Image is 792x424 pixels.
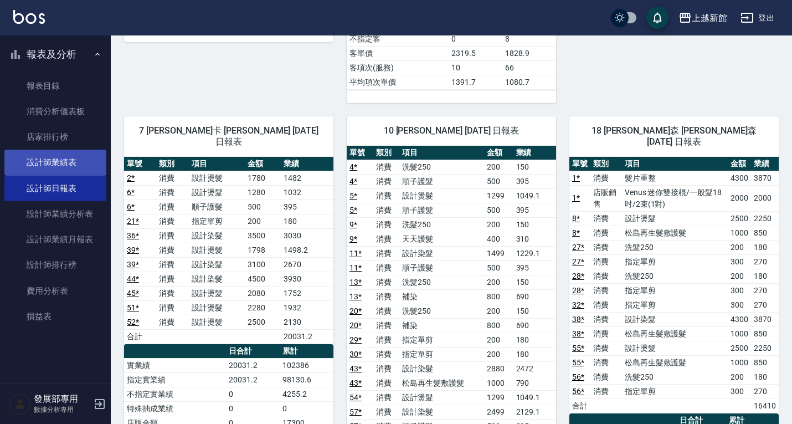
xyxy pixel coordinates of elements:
td: 消費 [590,226,622,240]
td: 2080 [245,286,280,300]
td: 消費 [156,300,188,315]
td: 設計燙髮 [189,300,245,315]
td: 消費 [590,370,622,384]
td: 消費 [590,298,622,312]
td: 2280 [245,300,280,315]
td: 洗髮250 [622,370,728,384]
td: 指定單剪 [399,333,484,347]
td: 4300 [728,312,751,326]
td: 松島再生髮敷護髮 [622,326,728,341]
td: 洗髮250 [399,160,484,174]
td: 順子護髮 [399,203,484,217]
td: 200 [245,214,280,228]
td: 設計染髮 [399,361,484,376]
td: 500 [484,174,513,188]
td: 2000 [751,185,779,211]
td: 1280 [245,185,280,200]
td: 1391.7 [449,75,502,89]
td: 395 [281,200,333,214]
td: 2250 [751,341,779,355]
td: 消費 [373,318,400,333]
td: 850 [751,326,779,341]
td: 消費 [590,355,622,370]
td: 消費 [373,275,400,289]
td: 200 [484,333,513,347]
td: 消費 [373,289,400,304]
td: 3500 [245,228,280,243]
td: 2319.5 [449,46,502,60]
p: 數據分析專用 [34,405,90,415]
td: 消費 [156,272,188,286]
td: 150 [513,160,557,174]
td: 1498.2 [281,243,333,257]
td: 2000 [728,185,751,211]
td: 合計 [569,399,590,413]
td: 消費 [590,384,622,399]
td: 設計燙髮 [189,315,245,329]
td: 設計燙髮 [622,211,728,226]
td: 16410 [751,399,779,413]
td: 1000 [728,226,751,240]
a: 設計師業績分析表 [4,201,106,227]
td: 270 [751,298,779,312]
td: 消費 [590,254,622,269]
td: 松島再生髮敷護髮 [399,376,484,390]
td: 1299 [484,390,513,405]
button: 上越新館 [674,7,732,29]
th: 業績 [513,146,557,160]
td: 消費 [156,228,188,243]
td: 指定單剪 [622,384,728,399]
span: 7 [PERSON_NAME]卡 [PERSON_NAME] [DATE] 日報表 [137,125,320,147]
td: 270 [751,254,779,269]
td: 2880 [484,361,513,376]
th: 單號 [347,146,373,160]
td: 1499 [484,246,513,260]
button: save [646,7,668,29]
th: 單號 [124,157,156,171]
td: 395 [513,174,557,188]
div: 上越新館 [692,11,727,25]
td: 消費 [373,361,400,376]
td: 1828.9 [502,46,556,60]
td: 洗髮250 [399,275,484,289]
a: 設計師業績表 [4,150,106,175]
td: 800 [484,289,513,304]
td: 3870 [751,171,779,185]
td: 800 [484,318,513,333]
td: 102386 [280,358,333,372]
th: 項目 [189,157,245,171]
td: 消費 [373,390,400,405]
td: 補染 [399,318,484,333]
td: 消費 [590,171,622,185]
td: 合計 [124,329,156,344]
td: 指定單剪 [189,214,245,228]
a: 報表目錄 [4,73,106,99]
td: 指定單剪 [399,347,484,361]
td: 設計燙髮 [189,286,245,300]
td: 松島再生髮敷護髮 [622,226,728,240]
td: 1482 [281,171,333,185]
td: 消費 [156,257,188,272]
td: 消費 [590,240,622,254]
td: 髮片重整 [622,171,728,185]
td: 850 [751,355,779,370]
td: 300 [728,384,751,399]
td: 消費 [590,312,622,326]
td: 消費 [373,376,400,390]
td: 指定實業績 [124,372,226,387]
td: 4500 [245,272,280,286]
td: 消費 [156,200,188,214]
td: 松島再生髮敷護髮 [622,355,728,370]
td: 395 [513,203,557,217]
th: 單號 [569,157,590,171]
td: 98130.6 [280,372,333,387]
a: 設計師日報表 [4,176,106,201]
td: 洗髮250 [399,217,484,232]
td: 消費 [156,286,188,300]
td: 2500 [728,211,751,226]
td: 2250 [751,211,779,226]
td: 270 [751,384,779,399]
td: 設計染髮 [622,312,728,326]
td: 20031.2 [226,358,280,372]
td: 消費 [590,269,622,283]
